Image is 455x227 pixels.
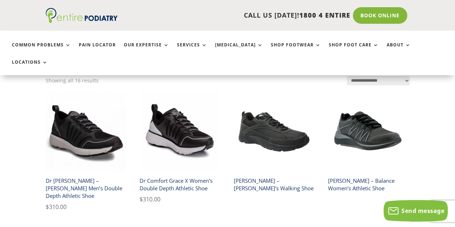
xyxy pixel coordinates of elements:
h2: Dr [PERSON_NAME] – [PERSON_NAME] Men’s Double Depth Athletic Shoe [46,174,126,202]
a: aaron drew shoe black mens walking shoe entire podiatry[PERSON_NAME] – [PERSON_NAME]’s Walking Shoe [234,91,314,195]
a: [MEDICAL_DATA] [215,42,263,58]
img: aaron drew shoe black mens walking shoe entire podiatry [234,91,314,171]
a: Shop Footwear [271,42,321,58]
p: Showing all 16 results [46,76,99,85]
a: Dr Comfort Grace X Women's Athletic Shoe BlackDr Comfort Grace X Women’s Double Depth Athletic Sh... [140,91,220,204]
img: Dr Comfort Grace X Women's Athletic Shoe Black [140,91,220,171]
img: dr comfort gordon x mens double depth athletic shoe black [46,91,126,171]
a: Book Online [353,7,407,24]
a: Services [177,42,207,58]
a: Locations [12,60,48,75]
img: balance drew shoe black athletic shoe entire podiatry [328,91,408,171]
h2: [PERSON_NAME] – [PERSON_NAME]’s Walking Shoe [234,174,314,195]
a: About [387,42,411,58]
bdi: 310.00 [46,203,67,211]
p: CALL US [DATE]! [127,11,350,20]
a: Entire Podiatry [46,17,118,24]
a: Common Problems [12,42,71,58]
h2: Dr Comfort Grace X Women’s Double Depth Athletic Shoe [140,174,220,195]
span: $ [140,195,143,203]
button: Send message [383,200,448,222]
a: Our Expertise [124,42,169,58]
bdi: 310.00 [140,195,160,203]
h2: [PERSON_NAME] – Balance Women’s Athletic Shoe [328,174,408,195]
a: Shop Foot Care [329,42,379,58]
img: logo (1) [46,8,118,23]
span: Send message [401,207,444,215]
a: balance drew shoe black athletic shoe entire podiatry[PERSON_NAME] – Balance Women’s Athletic Shoe [328,91,408,195]
a: dr comfort gordon x mens double depth athletic shoe blackDr [PERSON_NAME] – [PERSON_NAME] Men’s D... [46,91,126,212]
span: $ [46,203,49,211]
select: Shop order [347,76,410,85]
a: Pain Locator [79,42,116,58]
span: 1800 4 ENTIRE [299,11,350,19]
